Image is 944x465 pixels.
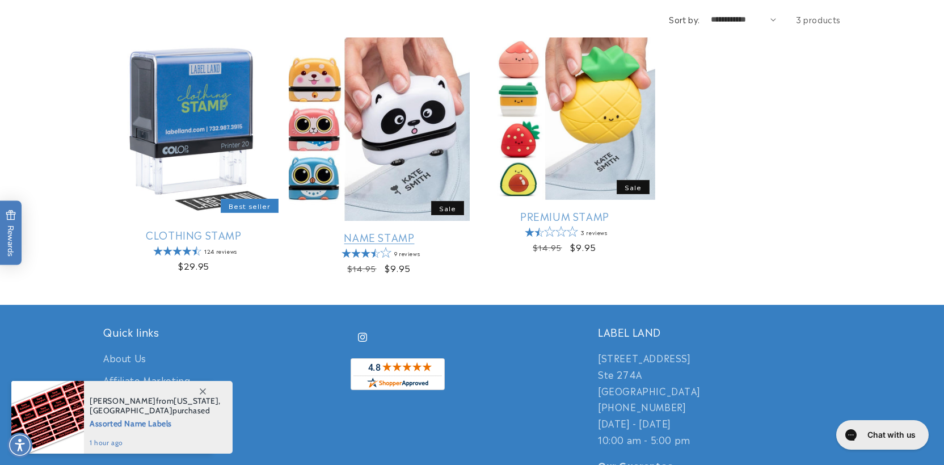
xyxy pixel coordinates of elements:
a: Clothing Stamp [103,228,284,241]
span: Rewards [6,210,16,257]
iframe: Gorgias live chat messenger [831,416,933,454]
span: Assorted Name Labels [90,416,221,430]
p: [STREET_ADDRESS] Ste 274A [GEOGRAPHIC_DATA] [PHONE_NUMBER] [DATE] - [DATE] 10:00 am - 5:00 pm [598,350,841,448]
iframe: Sign Up via Text for Offers [9,374,144,408]
div: Accessibility Menu [7,433,32,458]
label: Sort by: [669,14,699,25]
a: Affiliate Marketing [103,369,190,391]
span: 3 products [796,14,841,25]
span: from , purchased [90,396,221,416]
a: shopperapproved.com [351,358,445,394]
span: [GEOGRAPHIC_DATA] [90,405,172,416]
a: Name Stamp [289,231,470,244]
a: Premium Stamp [474,210,655,223]
h2: Quick links [103,325,346,338]
span: [US_STATE] [174,396,218,406]
a: About Us [103,350,146,369]
span: 1 hour ago [90,438,221,448]
h2: LABEL LAND [598,325,841,338]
